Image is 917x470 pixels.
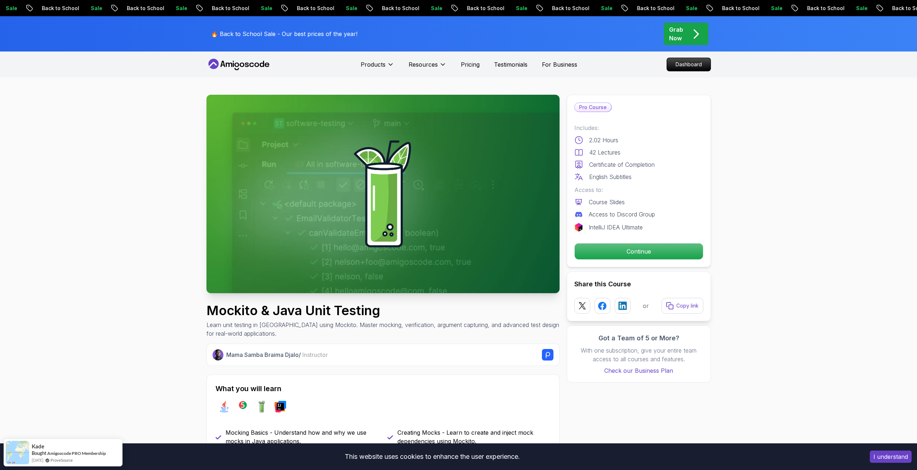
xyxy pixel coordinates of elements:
p: Sale [677,5,700,12]
p: 42 Lectures [589,148,620,157]
p: Sale [82,5,105,12]
p: Grab Now [669,25,683,42]
p: Sale [167,5,190,12]
img: Nelson Djalo [213,349,224,361]
p: Resources [409,60,438,69]
p: Access to: [574,185,703,194]
p: Includes: [574,124,703,132]
button: Continue [574,243,703,260]
p: Back to School [33,5,82,12]
a: Check our Business Plan [574,366,703,375]
p: Mocking Basics - Understand how and why we use mocks in Java applications. [226,428,379,446]
p: Sale [762,5,785,12]
button: Accept cookies [870,451,912,463]
p: Back to School [203,5,252,12]
p: Pro Course [575,103,611,112]
a: Testimonials [494,60,528,69]
p: Back to School [713,5,762,12]
p: Course Slides [589,198,625,206]
a: ProveSource [50,457,73,463]
button: Resources [409,60,446,75]
p: 2.02 Hours [589,136,618,144]
p: Back to School [288,5,337,12]
h3: Got a Team of 5 or More? [574,333,703,343]
p: Sale [592,5,615,12]
a: Dashboard [667,58,711,71]
p: Back to School [373,5,422,12]
p: English Subtitles [589,173,632,181]
p: Creating Mocks - Learn to create and inject mock dependencies using Mockito. [397,428,551,446]
img: intellij logo [275,401,286,412]
button: Products [361,60,394,75]
span: Kade [32,443,44,449]
p: or [643,301,649,310]
p: With one subscription, give your entire team access to all courses and features. [574,346,703,363]
img: java logo [218,401,230,412]
p: Products [361,60,386,69]
p: Certificate of Completion [589,160,655,169]
p: Sale [507,5,530,12]
h2: What you will learn [215,384,551,394]
p: Sale [422,5,445,12]
p: Learn unit testing in [GEOGRAPHIC_DATA] using Mockito. Master mocking, verification, argument cap... [206,321,560,338]
p: Sale [847,5,871,12]
img: jetbrains logo [574,223,583,232]
p: Access to Discord Group [589,210,655,219]
p: Back to School [458,5,507,12]
img: junit logo [237,401,249,412]
p: Back to School [118,5,167,12]
span: Instructor [302,351,328,358]
a: Pricing [461,60,480,69]
p: Back to School [543,5,592,12]
a: For Business [542,60,577,69]
p: IntelliJ IDEA Ultimate [589,223,643,232]
p: Mama Samba Braima Djalo / [226,350,328,359]
p: Copy link [676,302,699,309]
h2: Share this Course [574,279,703,289]
p: Continue [575,243,703,259]
button: Copy link [662,298,703,314]
p: Back to School [628,5,677,12]
a: Amigoscode PRO Membership [47,451,106,456]
img: mockito logo [256,401,267,412]
p: 🔥 Back to School Sale - Our best prices of the year! [211,30,357,38]
span: Bought [32,450,46,456]
p: Back to School [798,5,847,12]
img: provesource social proof notification image [6,441,29,464]
p: Sale [337,5,360,12]
p: Sale [252,5,275,12]
div: This website uses cookies to enhance the user experience. [5,449,859,465]
img: mockito-java-unit-testing_thumbnail [206,95,560,293]
span: [DATE] [32,457,43,463]
h1: Mockito & Java Unit Testing [206,303,560,318]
